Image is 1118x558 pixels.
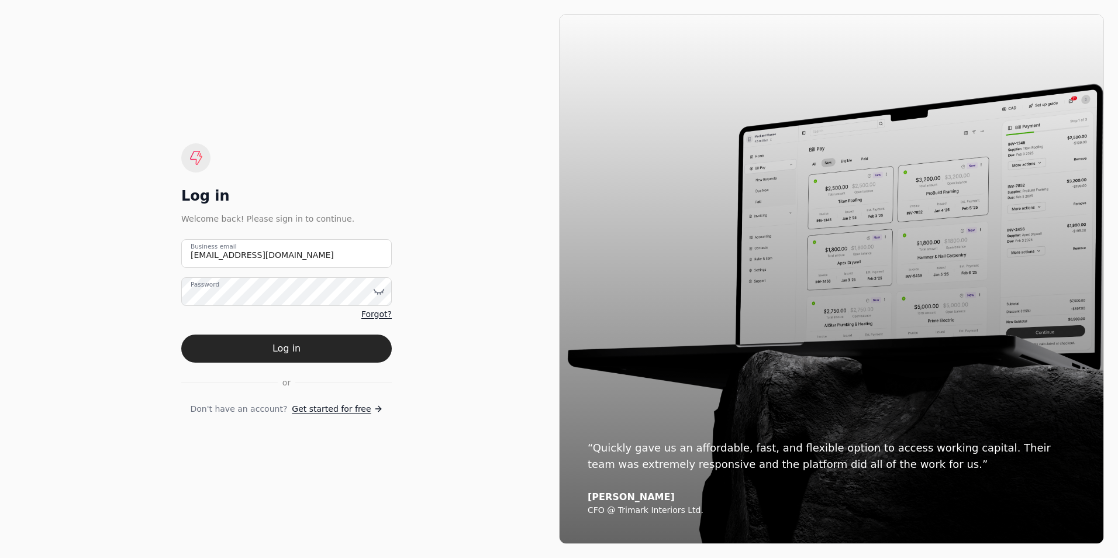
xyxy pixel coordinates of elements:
[181,187,392,205] div: Log in
[292,403,371,415] span: Get started for free
[181,335,392,363] button: Log in
[588,505,1075,516] div: CFO @ Trimark Interiors Ltd.
[191,280,219,289] label: Password
[190,403,287,415] span: Don't have an account?
[588,440,1075,473] div: “Quickly gave us an affordable, fast, and flexible option to access working capital. Their team w...
[181,212,392,225] div: Welcome back! Please sign in to continue.
[191,242,237,251] label: Business email
[361,308,392,321] a: Forgot?
[282,377,291,389] span: or
[292,403,382,415] a: Get started for free
[588,491,1075,503] div: [PERSON_NAME]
